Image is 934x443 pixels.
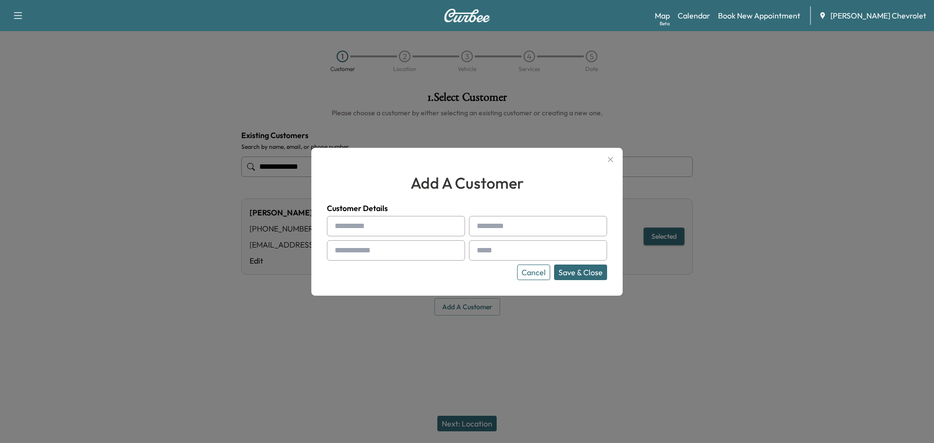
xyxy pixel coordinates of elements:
h2: add a customer [327,171,607,195]
a: Book New Appointment [718,10,800,21]
h4: Customer Details [327,202,607,214]
button: Cancel [517,265,550,280]
span: [PERSON_NAME] Chevrolet [830,10,926,21]
button: Save & Close [554,265,607,280]
a: MapBeta [655,10,670,21]
div: Beta [660,20,670,27]
img: Curbee Logo [444,9,490,22]
a: Calendar [678,10,710,21]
